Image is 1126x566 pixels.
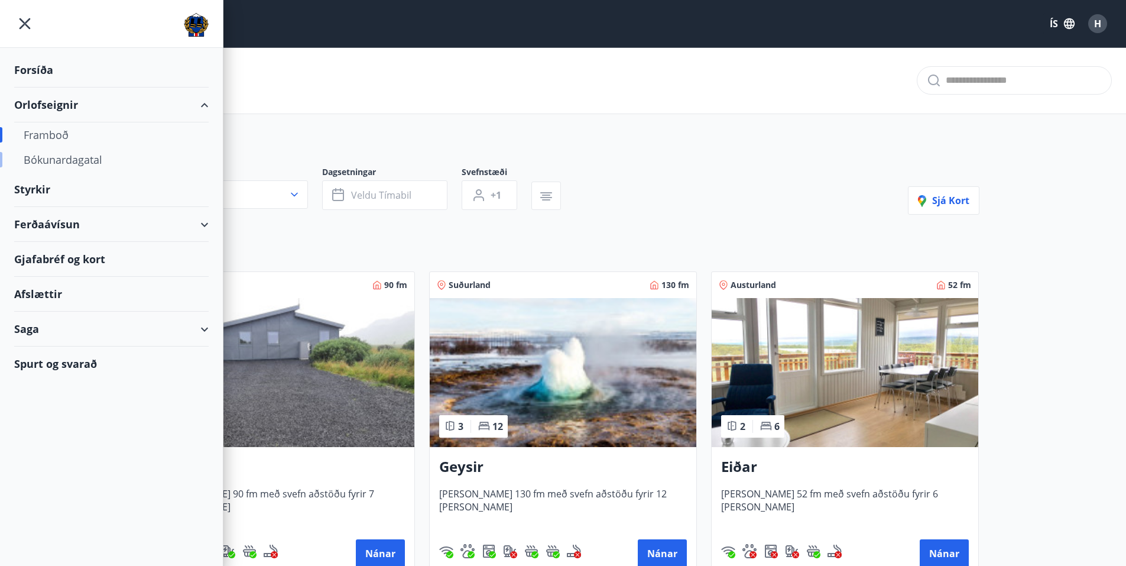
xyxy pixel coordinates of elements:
[322,166,462,180] span: Dagsetningar
[1083,9,1112,38] button: H
[351,189,411,202] span: Veldu tímabil
[908,186,979,215] button: Sjá kort
[567,544,581,558] div: Reykingar / Vape
[242,544,257,558] div: Heitur pottur
[439,457,687,478] h3: Geysir
[264,544,278,558] img: QNIUl6Cv9L9rHgMXwuzGLuiJOj7RKqxk9mBFPqjq.svg
[148,298,414,447] img: Paella dish
[828,544,842,558] div: Reykingar / Vape
[460,544,475,558] img: pxcaIm5dSOV3FS4whs1soiYWTwFQvksT25a9J10C.svg
[439,544,453,558] div: Þráðlaust net
[712,298,978,447] img: Paella dish
[439,487,687,526] span: [PERSON_NAME] 130 fm með svefn aðstöðu fyrir 12 [PERSON_NAME]
[458,420,463,433] span: 3
[14,242,209,277] div: Gjafabréf og kort
[264,544,278,558] div: Reykingar / Vape
[449,279,491,291] span: Suðurland
[24,122,199,147] div: Framboð
[14,277,209,312] div: Afslættir
[661,279,689,291] span: 130 fm
[503,544,517,558] img: nH7E6Gw2rvWFb8XaSdRp44dhkQaj4PJkOoRYItBQ.svg
[147,180,308,209] button: Allt
[731,279,776,291] span: Austurland
[147,166,322,180] span: Svæði
[462,180,517,210] button: +1
[14,207,209,242] div: Ferðaávísun
[742,544,757,558] img: pxcaIm5dSOV3FS4whs1soiYWTwFQvksT25a9J10C.svg
[462,166,531,180] span: Svefnstæði
[524,544,538,558] img: SJj2vZRIhV3BpGWEavGrun1QpCHThV64o0tEtO0y.svg
[546,544,560,558] img: h89QDIuHlAdpqTriuIvuEWkTH976fOgBEOOeu1mi.svg
[546,544,560,558] div: Heitur pottur
[384,279,407,291] span: 90 fm
[184,13,209,37] img: union_logo
[24,147,199,172] div: Bókunardagatal
[764,544,778,558] div: Þvottavél
[524,544,538,558] div: Rafmagnspottur
[764,544,778,558] img: Dl16BY4EX9PAW649lg1C3oBuIaAsR6QVDQBO2cTm.svg
[492,420,503,433] span: 12
[721,544,735,558] div: Þráðlaust net
[482,544,496,558] div: Þvottavél
[14,312,209,347] div: Saga
[157,457,405,478] h3: Flúðir
[721,457,969,478] h3: Eiðar
[14,88,209,122] div: Orlofseignir
[322,180,447,210] button: Veldu tímabil
[948,279,971,291] span: 52 fm
[14,172,209,207] div: Styrkir
[491,189,501,202] span: +1
[221,544,235,558] div: Hleðslustöð fyrir rafbíla
[806,544,820,558] img: h89QDIuHlAdpqTriuIvuEWkTH976fOgBEOOeu1mi.svg
[1094,17,1101,30] span: H
[742,544,757,558] div: Gæludýr
[221,544,235,558] img: nH7E6Gw2rvWFb8XaSdRp44dhkQaj4PJkOoRYItBQ.svg
[14,347,209,381] div: Spurt og svarað
[785,544,799,558] div: Hleðslustöð fyrir rafbíla
[828,544,842,558] img: QNIUl6Cv9L9rHgMXwuzGLuiJOj7RKqxk9mBFPqjq.svg
[721,544,735,558] img: HJRyFFsYp6qjeUYhR4dAD8CaCEsnIFYZ05miwXoh.svg
[482,544,496,558] img: Dl16BY4EX9PAW649lg1C3oBuIaAsR6QVDQBO2cTm.svg
[14,53,209,88] div: Forsíða
[806,544,820,558] div: Heitur pottur
[918,194,969,207] span: Sjá kort
[567,544,581,558] img: QNIUl6Cv9L9rHgMXwuzGLuiJOj7RKqxk9mBFPqjq.svg
[740,420,745,433] span: 2
[460,544,475,558] div: Gæludýr
[503,544,517,558] div: Hleðslustöð fyrir rafbíla
[774,420,780,433] span: 6
[242,544,257,558] img: h89QDIuHlAdpqTriuIvuEWkTH976fOgBEOOeu1mi.svg
[430,298,696,447] img: Paella dish
[439,544,453,558] img: HJRyFFsYp6qjeUYhR4dAD8CaCEsnIFYZ05miwXoh.svg
[14,13,35,34] button: menu
[1043,13,1081,34] button: ÍS
[721,487,969,526] span: [PERSON_NAME] 52 fm með svefn aðstöðu fyrir 6 [PERSON_NAME]
[785,544,799,558] img: nH7E6Gw2rvWFb8XaSdRp44dhkQaj4PJkOoRYItBQ.svg
[157,487,405,526] span: [PERSON_NAME] 90 fm með svefn aðstöðu fyrir 7 [PERSON_NAME]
